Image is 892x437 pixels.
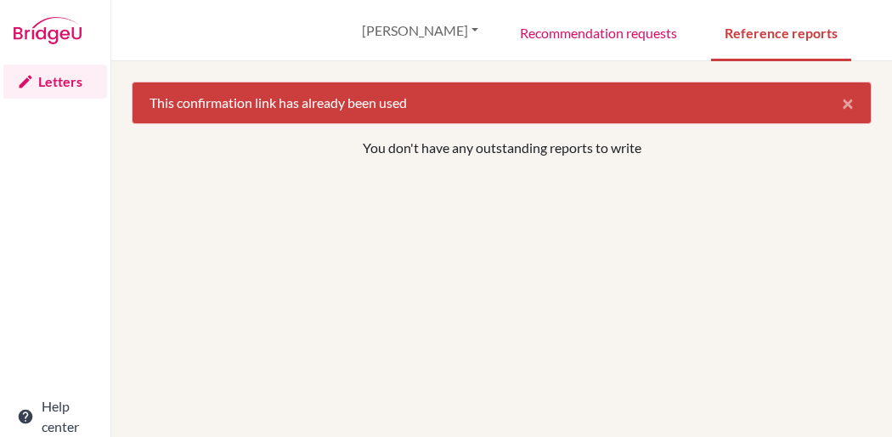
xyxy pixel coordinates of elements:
button: Close [825,82,871,123]
div: This confirmation link has already been used [132,82,872,124]
a: Reference reports [711,3,851,61]
p: You don't have any outstanding reports to write [206,138,798,158]
a: Recommendation requests [506,3,691,61]
a: Help center [3,400,107,434]
img: Bridge-U [14,17,82,44]
span: × [842,90,854,115]
a: Letters [3,65,107,99]
button: [PERSON_NAME] [354,14,486,47]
